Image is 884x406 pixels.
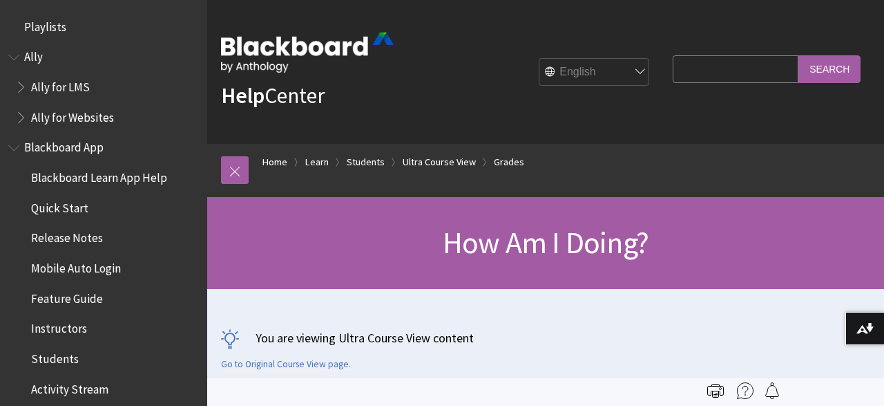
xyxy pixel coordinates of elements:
img: Blackboard by Anthology [221,33,394,73]
img: More help [737,382,753,399]
span: Playlists [24,15,66,34]
img: Print [707,382,724,399]
a: Students [347,154,385,171]
span: Students [31,347,79,366]
span: Ally for Websites [31,106,114,124]
span: Quick Start [31,196,88,215]
a: Learn [305,154,329,171]
nav: Book outline for Anthology Ally Help [8,46,199,129]
span: Activity Stream [31,378,108,396]
span: Feature Guide [31,287,103,306]
span: Ally for LMS [31,75,90,94]
span: Release Notes [31,227,103,246]
span: Instructors [31,317,87,336]
input: Search [798,55,861,82]
a: Home [262,154,287,171]
span: Blackboard App [24,136,104,155]
p: You are viewing Ultra Course View content [221,329,870,347]
span: Mobile Auto Login [31,257,121,275]
a: HelpCenter [221,82,325,109]
a: Ultra Course View [403,154,476,171]
select: Site Language Selector [539,58,650,86]
strong: Help [221,82,265,109]
img: Follow this page [764,382,780,399]
span: Ally [24,46,43,64]
span: Blackboard Learn App Help [31,166,167,185]
span: How Am I Doing? [443,223,648,261]
nav: Book outline for Playlists [8,15,199,39]
a: Grades [494,154,524,171]
a: Go to Original Course View page. [221,358,351,371]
